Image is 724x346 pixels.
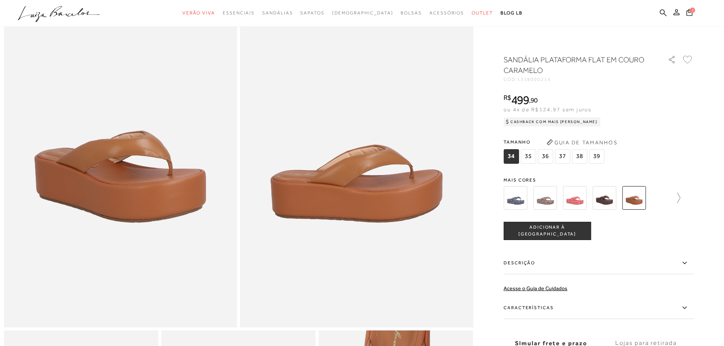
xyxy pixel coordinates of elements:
span: Sapatos [300,10,324,16]
span: Essenciais [223,10,255,16]
span: 1 [690,8,695,13]
span: Verão Viva [182,10,215,16]
span: [DEMOGRAPHIC_DATA] [332,10,393,16]
h1: SANDÁLIA PLATAFORMA FLAT EM COURO CARAMELO [504,54,646,76]
a: categoryNavScreenReaderText [182,6,215,20]
a: categoryNavScreenReaderText [401,6,422,20]
a: categoryNavScreenReaderText [472,6,493,20]
img: SANDÁLIA PLATAFORMA FLAT EM BANDANA CAFÉ [533,186,557,210]
div: CÓD: [504,77,656,82]
span: 39 [589,149,604,164]
label: Descrição [504,252,694,274]
span: BLOG LB [501,10,523,16]
img: SANDÁLIA PLATAFORMA FLAT EM COURO CAFÉ [593,186,616,210]
a: categoryNavScreenReaderText [223,6,255,20]
span: Outlet [472,10,493,16]
a: categoryNavScreenReaderText [262,6,293,20]
span: ou 4x de R$124,97 sem juros [504,106,591,112]
i: , [529,97,538,104]
span: 90 [531,96,538,104]
img: SANDÁLIA PLATAFORMA FLAT EM BANDANA VERMELHA [563,186,586,210]
span: 37 [555,149,570,164]
span: Acessórios [429,10,464,16]
button: Guia de Tamanhos [544,136,620,149]
a: noSubCategoriesText [332,6,393,20]
span: 35 [521,149,536,164]
a: BLOG LB [501,6,523,20]
span: Tamanho [504,136,606,148]
span: 38 [572,149,587,164]
i: R$ [504,94,511,101]
button: ADICIONAR À [GEOGRAPHIC_DATA] [504,222,591,240]
img: SANDÁLIA PLATAFORMA FLAT EM COURO CARAMELO [622,186,646,210]
a: Acesse o Guia de Cuidados [504,285,567,291]
span: 1318000214 [517,77,551,82]
span: Sandálias [262,10,293,16]
span: 36 [538,149,553,164]
span: Mais cores [504,178,694,182]
span: 34 [504,149,519,164]
button: 1 [684,8,695,19]
span: Bolsas [401,10,422,16]
span: 499 [511,93,529,107]
a: categoryNavScreenReaderText [300,6,324,20]
a: categoryNavScreenReaderText [429,6,464,20]
img: SANDÁLIA PLATAFORMA FLAT EM BANDANA AZUL [504,186,527,210]
span: ADICIONAR À [GEOGRAPHIC_DATA] [504,224,591,237]
div: Cashback com Mais [PERSON_NAME] [504,117,600,126]
label: Características [504,297,694,319]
